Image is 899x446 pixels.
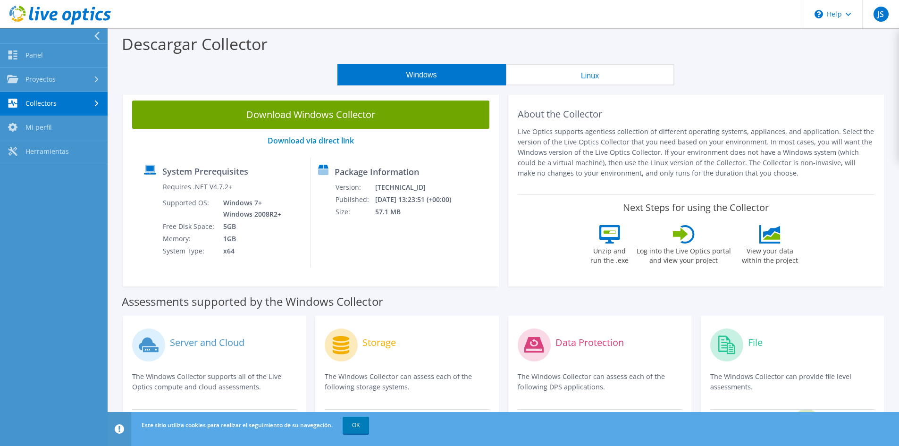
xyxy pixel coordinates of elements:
strong: Clariion/VNX [325,411,367,420]
td: System Type: [162,245,216,257]
label: Data Protection [555,338,624,347]
td: Windows 7+ Windows 2008R2+ [216,197,283,220]
label: Server and Cloud [170,338,244,347]
td: x64 [216,245,283,257]
p: The Windows Collector supports all of the Live Optics compute and cloud assessments. [132,371,296,392]
label: View your data within the project [736,244,804,265]
label: Log into the Live Optics portal and view your project [636,244,731,265]
label: System Prerequisites [162,167,248,176]
p: The Windows Collector can assess each of the following DPS applications. [518,371,682,392]
p: The Windows Collector can provide file level assessments. [710,371,874,392]
td: Version: [335,181,375,194]
td: Supported OS: [162,197,216,220]
p: Live Optics supports agentless collection of different operating systems, appliances, and applica... [518,126,875,178]
label: Descargar Collector [122,33,268,55]
td: Size: [335,206,375,218]
td: 1GB [216,233,283,245]
svg: \n [815,10,823,18]
label: File [748,338,763,347]
label: Package Information [335,167,419,177]
label: Unzip and run the .exe [588,244,631,265]
strong: Avamar [518,411,544,420]
label: Requires .NET V4.7.2+ [163,182,232,192]
a: Download via direct link [268,135,354,146]
p: The Windows Collector can assess each of the following storage systems. [325,371,489,392]
button: Windows [337,64,506,85]
label: Next Steps for using the Collector [623,202,769,213]
strong: Optical Prime [133,411,177,420]
td: [TECHNICAL_ID] [375,181,463,194]
td: 57.1 MB [375,206,463,218]
label: Assessments supported by the Windows Collector [122,297,383,306]
a: OK [343,417,369,434]
button: Linux [506,64,674,85]
strong: Dossier File Assessment [711,411,789,420]
span: JS [874,7,889,22]
a: Download Windows Collector [132,101,489,129]
td: Published: [335,194,375,206]
h2: About the Collector [518,109,875,120]
span: Este sitio utiliza cookies para realizar el seguimiento de su navegación. [142,421,333,429]
td: Free Disk Space: [162,220,216,233]
label: Storage [362,338,396,347]
td: 5GB [216,220,283,233]
td: Memory: [162,233,216,245]
td: [DATE] 13:23:51 (+00:00) [375,194,463,206]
